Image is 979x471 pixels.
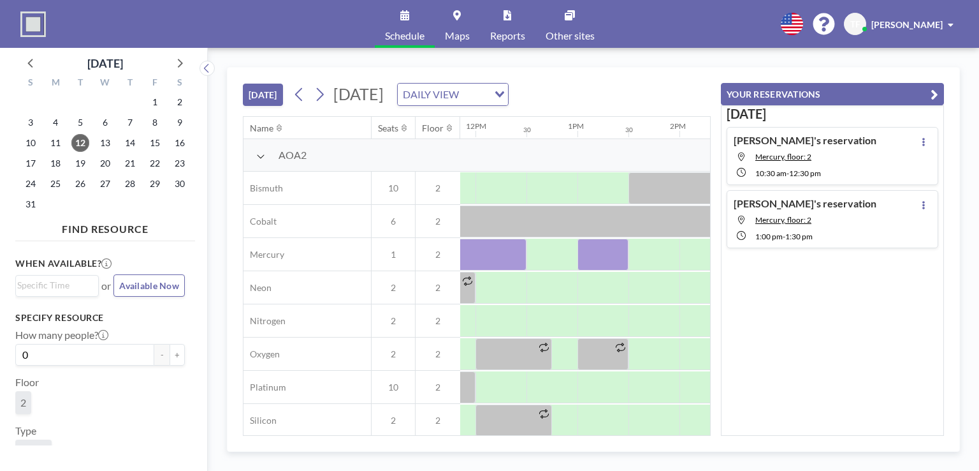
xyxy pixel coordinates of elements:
span: Mercury [243,249,284,260]
span: 2 [372,282,415,294]
button: - [154,344,170,366]
label: Type [15,424,36,437]
input: Search for option [463,86,487,103]
span: Platinum [243,382,286,393]
span: Sunday, August 31, 2025 [22,195,40,213]
span: 10 [372,183,415,194]
button: YOUR RESERVATIONS [721,83,944,105]
span: 2 [416,216,460,227]
span: Saturday, August 30, 2025 [171,175,189,193]
span: 2 [416,183,460,194]
div: 1PM [568,121,584,131]
div: T [117,75,142,92]
div: M [43,75,68,92]
label: Floor [15,376,39,389]
span: 12:30 PM [789,168,821,178]
button: + [170,344,185,366]
h3: Specify resource [15,312,185,324]
span: Monday, August 11, 2025 [47,134,64,152]
div: 30 [523,126,531,134]
span: 1 [372,249,415,260]
span: Monday, August 18, 2025 [47,154,64,172]
span: Sunday, August 24, 2025 [22,175,40,193]
span: Saturday, August 9, 2025 [171,114,189,131]
div: Search for option [16,276,98,295]
span: Oxygen [243,348,280,360]
span: Monday, August 25, 2025 [47,175,64,193]
span: AOA2 [279,149,307,161]
span: 2 [416,382,460,393]
span: Thursday, August 21, 2025 [121,154,139,172]
span: Tuesday, August 12, 2025 [71,134,89,152]
h4: FIND RESOURCE [15,218,195,235]
span: [DATE] [333,84,384,103]
div: [DATE] [87,54,123,72]
label: How many people? [15,329,108,341]
div: S [167,75,192,92]
span: 2 [372,315,415,327]
span: Tuesday, August 19, 2025 [71,154,89,172]
span: 1:30 PM [785,232,813,241]
span: [PERSON_NAME] [871,19,943,30]
span: Wednesday, August 27, 2025 [96,175,114,193]
button: [DATE] [243,84,283,106]
span: Friday, August 29, 2025 [146,175,164,193]
span: Available Now [119,280,179,291]
span: 1:00 PM [755,232,783,241]
span: Tuesday, August 5, 2025 [71,114,89,131]
span: Wednesday, August 13, 2025 [96,134,114,152]
span: 6 [372,216,415,227]
span: Friday, August 1, 2025 [146,93,164,111]
span: Nitrogen [243,315,286,327]
div: Search for option [398,84,508,105]
span: Sunday, August 3, 2025 [22,114,40,131]
span: Maps [445,31,470,41]
h4: [PERSON_NAME]'s reservation [734,134,876,147]
span: TF [850,19,860,30]
span: 10 [372,382,415,393]
span: 2 [416,415,460,426]
img: organization-logo [20,11,46,37]
span: 2 [416,249,460,260]
span: 2 [372,415,415,426]
span: Other sites [546,31,595,41]
span: 2 [416,348,460,360]
span: 2 [416,315,460,327]
span: Thursday, August 7, 2025 [121,114,139,131]
span: Sunday, August 10, 2025 [22,134,40,152]
span: DAILY VIEW [400,86,461,103]
span: Mercury, floor: 2 [755,152,811,161]
span: Reports [490,31,525,41]
div: S [18,75,43,92]
div: W [93,75,118,92]
div: 12PM [466,121,486,131]
h3: [DATE] [727,106,938,122]
span: Wednesday, August 6, 2025 [96,114,114,131]
div: Floor [422,123,444,134]
div: 2PM [670,121,686,131]
span: Monday, August 4, 2025 [47,114,64,131]
span: Bismuth [243,183,283,194]
span: 2 [416,282,460,294]
span: or [101,280,111,292]
span: Saturday, August 2, 2025 [171,93,189,111]
span: 10:30 AM [755,168,787,178]
span: 2 [372,348,415,360]
span: 2 [20,396,26,409]
span: Tuesday, August 26, 2025 [71,175,89,193]
input: Search for option [17,278,91,292]
span: - [783,232,785,241]
div: 30 [625,126,633,134]
span: Friday, August 22, 2025 [146,154,164,172]
div: F [142,75,167,92]
span: Saturday, August 23, 2025 [171,154,189,172]
span: Silicon [243,415,277,426]
span: Room [20,445,47,458]
div: Name [250,123,273,134]
span: Thursday, August 14, 2025 [121,134,139,152]
span: Sunday, August 17, 2025 [22,154,40,172]
span: Mercury, floor: 2 [755,215,811,225]
span: Thursday, August 28, 2025 [121,175,139,193]
span: Friday, August 8, 2025 [146,114,164,131]
div: T [68,75,93,92]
